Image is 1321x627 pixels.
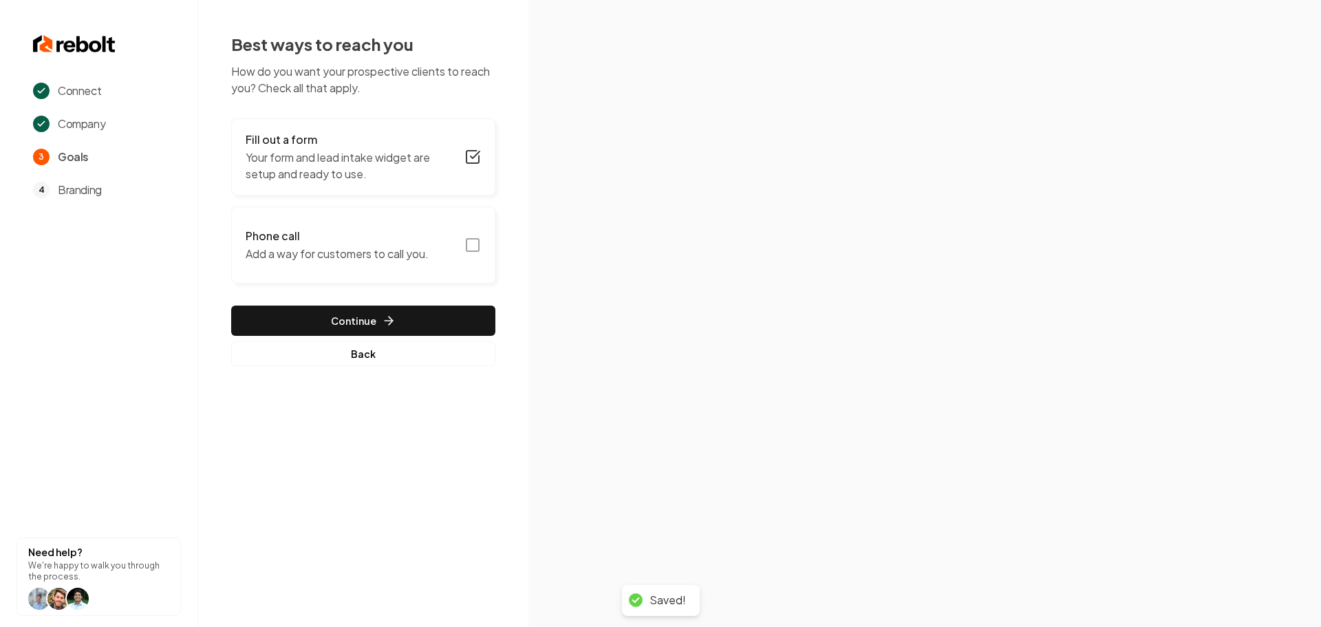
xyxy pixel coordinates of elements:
span: Goals [58,149,89,165]
button: Phone callAdd a way for customers to call you. [231,206,495,284]
p: We're happy to walk you through the process. [28,560,169,582]
h3: Phone call [246,228,429,244]
span: Branding [58,182,102,198]
strong: Need help? [28,546,83,558]
div: Saved! [649,593,686,608]
img: help icon arwin [67,588,89,610]
img: Rebolt Logo [33,33,116,55]
button: Continue [231,306,495,336]
button: Need help?We're happy to walk you through the process.help icon Willhelp icon Willhelp icon arwin [17,538,181,616]
span: Connect [58,83,101,99]
p: Add a way for customers to call you. [246,246,429,262]
span: 3 [33,149,50,165]
button: Back [231,341,495,366]
span: Company [58,116,105,132]
button: Fill out a formYour form and lead intake widget are setup and ready to use. [231,118,495,195]
p: Your form and lead intake widget are setup and ready to use. [246,149,456,182]
span: 4 [33,182,50,198]
img: help icon Will [47,588,69,610]
p: How do you want your prospective clients to reach you? Check all that apply. [231,63,495,96]
img: help icon Will [28,588,50,610]
h3: Fill out a form [246,131,456,148]
h2: Best ways to reach you [231,33,495,55]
